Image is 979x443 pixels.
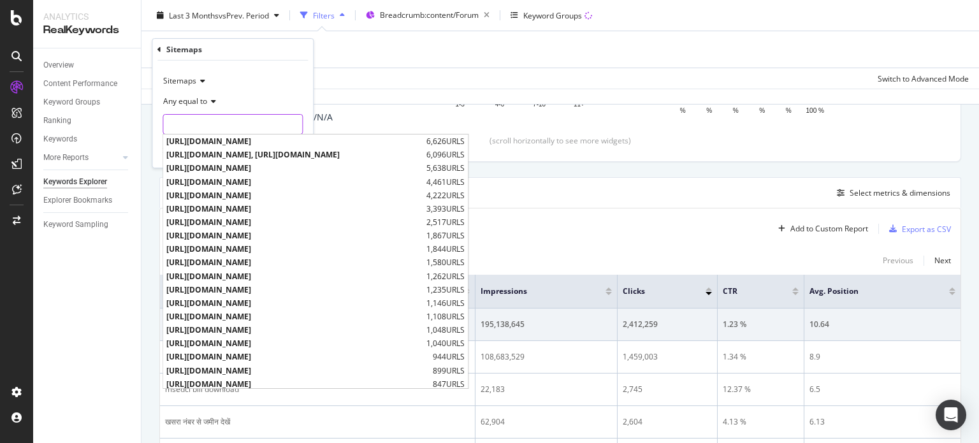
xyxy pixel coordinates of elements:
[165,384,470,395] div: msedcl bill download
[152,5,284,25] button: Last 3 MonthsvsPrev. Period
[157,145,198,157] button: Cancel
[902,224,951,235] div: Export as CSV
[166,271,423,282] span: [URL][DOMAIN_NAME]
[809,384,955,395] div: 6.5
[481,351,612,363] div: 108,683,529
[426,257,465,268] span: 1,580 URLS
[43,96,132,109] a: Keyword Groups
[43,114,71,127] div: Ranking
[43,23,131,38] div: RealKeywords
[166,324,423,335] span: [URL][DOMAIN_NAME]
[809,286,930,297] span: Avg. Position
[163,75,196,86] span: Sitemaps
[790,225,868,233] div: Add to Custom Report
[166,379,430,389] span: [URL][DOMAIN_NAME]
[166,338,423,349] span: [URL][DOMAIN_NAME]
[43,59,74,72] div: Overview
[380,10,479,20] span: Breadcrumb: content/Forum
[426,271,465,282] span: 1,262 URLS
[773,219,868,239] button: Add to Custom Report
[43,218,132,231] a: Keyword Sampling
[426,338,465,349] span: 1,040 URLS
[809,351,955,363] div: 8.9
[165,416,470,428] div: खसरा नंबर से जमीन देखें
[481,319,612,330] div: 195,138,645
[166,203,423,214] span: [URL][DOMAIN_NAME]
[723,351,799,363] div: 1.34 %
[43,218,108,231] div: Keyword Sampling
[426,217,465,228] span: 2,517 URLS
[523,10,582,20] div: Keyword Groups
[166,177,423,187] span: [URL][DOMAIN_NAME]
[43,77,117,91] div: Content Performance
[680,107,686,114] text: %
[43,96,100,109] div: Keyword Groups
[426,149,465,160] span: 6,096 URLS
[883,255,913,266] div: Previous
[850,187,950,198] div: Select metrics & dimensions
[166,217,423,228] span: [URL][DOMAIN_NAME]
[43,175,132,189] a: Keywords Explorer
[43,133,77,146] div: Keywords
[433,351,465,362] span: 944 URLS
[166,243,423,254] span: [URL][DOMAIN_NAME]
[706,107,712,114] text: %
[166,230,423,241] span: [URL][DOMAIN_NAME]
[723,416,799,428] div: 4.13 %
[426,177,465,187] span: 4,461 URLS
[873,68,969,89] button: Switch to Advanced Mode
[433,379,465,389] span: 847 URLS
[433,365,465,376] span: 899 URLS
[426,203,465,214] span: 3,393 URLS
[832,185,950,201] button: Select metrics & dimensions
[43,151,89,164] div: More Reports
[883,253,913,268] button: Previous
[169,10,219,20] span: Last 3 Months
[163,96,207,106] span: Any equal to
[806,107,824,114] text: 100 %
[426,324,465,335] span: 1,048 URLS
[623,319,712,330] div: 2,412,259
[43,10,131,23] div: Analytics
[43,151,119,164] a: More Reports
[43,133,132,146] a: Keywords
[426,298,465,309] span: 1,146 URLS
[426,311,465,322] span: 1,108 URLS
[43,194,112,207] div: Explorer Bookmarks
[43,77,132,91] a: Content Performance
[878,73,969,84] div: Switch to Advanced Mode
[426,284,465,295] span: 1,235 URLS
[43,194,132,207] a: Explorer Bookmarks
[505,5,597,25] button: Keyword Groups
[166,365,430,376] span: [URL][DOMAIN_NAME]
[809,416,955,428] div: 6.13
[166,44,202,55] div: Sitemaps
[166,298,423,309] span: [URL][DOMAIN_NAME]
[934,253,951,268] button: Next
[723,319,799,330] div: 1.23 %
[481,286,586,297] span: Impressions
[166,149,423,160] span: [URL][DOMAIN_NAME], [URL][DOMAIN_NAME]
[786,107,792,114] text: %
[481,416,612,428] div: 62,904
[623,351,712,363] div: 1,459,003
[295,5,350,25] button: Filters
[426,190,465,201] span: 4,222 URLS
[219,10,269,20] span: vs Prev. Period
[426,136,465,147] span: 6,626 URLS
[481,384,612,395] div: 22,183
[759,107,765,114] text: %
[723,286,773,297] span: CTR
[361,5,495,25] button: Breadcrumb:content/Forum
[166,163,423,173] span: [URL][DOMAIN_NAME]
[426,243,465,254] span: 1,844 URLS
[166,190,423,201] span: [URL][DOMAIN_NAME]
[166,311,423,322] span: [URL][DOMAIN_NAME]
[809,319,955,330] div: 10.64
[43,114,132,127] a: Ranking
[166,136,423,147] span: [URL][DOMAIN_NAME]
[623,286,686,297] span: Clicks
[733,107,739,114] text: %
[166,351,430,362] span: [URL][DOMAIN_NAME]
[623,384,712,395] div: 2,745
